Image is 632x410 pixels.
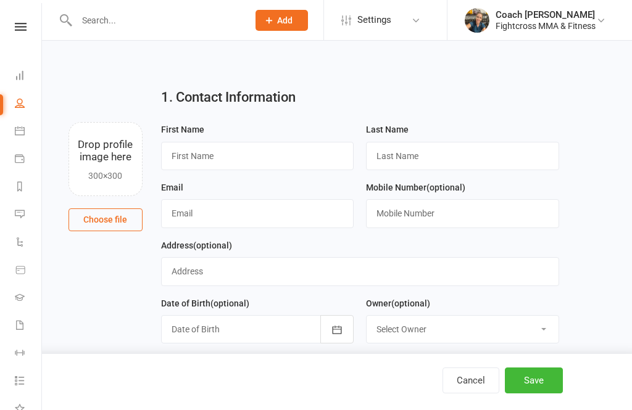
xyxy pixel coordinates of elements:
[277,15,293,25] span: Add
[357,6,391,34] span: Settings
[366,123,409,136] label: Last Name
[391,298,430,308] spang: (optional)
[193,240,232,250] spang: (optional)
[496,9,596,20] div: Coach [PERSON_NAME]
[15,257,43,285] a: Product Sales
[69,208,143,231] button: Choose file
[366,199,559,228] input: Mobile Number
[161,297,249,310] label: Date of Birth
[161,90,559,105] h2: 1. Contact Information
[15,118,43,146] a: Calendar
[426,182,465,192] spang: (optional)
[15,174,43,202] a: Reports
[161,199,354,228] input: Email
[15,146,43,174] a: Payments
[366,142,559,170] input: Last Name
[161,239,232,252] label: Address
[465,8,489,33] img: thumb_image1623694743.png
[15,63,43,91] a: Dashboard
[496,20,596,31] div: Fightcross MMA & Fitness
[161,181,183,194] label: Email
[73,12,239,29] input: Search...
[366,297,430,310] label: Owner
[161,123,204,136] label: First Name
[161,257,559,285] input: Address
[443,367,499,393] button: Cancel
[256,10,308,31] button: Add
[161,142,354,170] input: First Name
[15,91,43,118] a: People
[366,181,465,194] label: Mobile Number
[210,298,249,308] spang: (optional)
[505,367,563,393] button: Save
